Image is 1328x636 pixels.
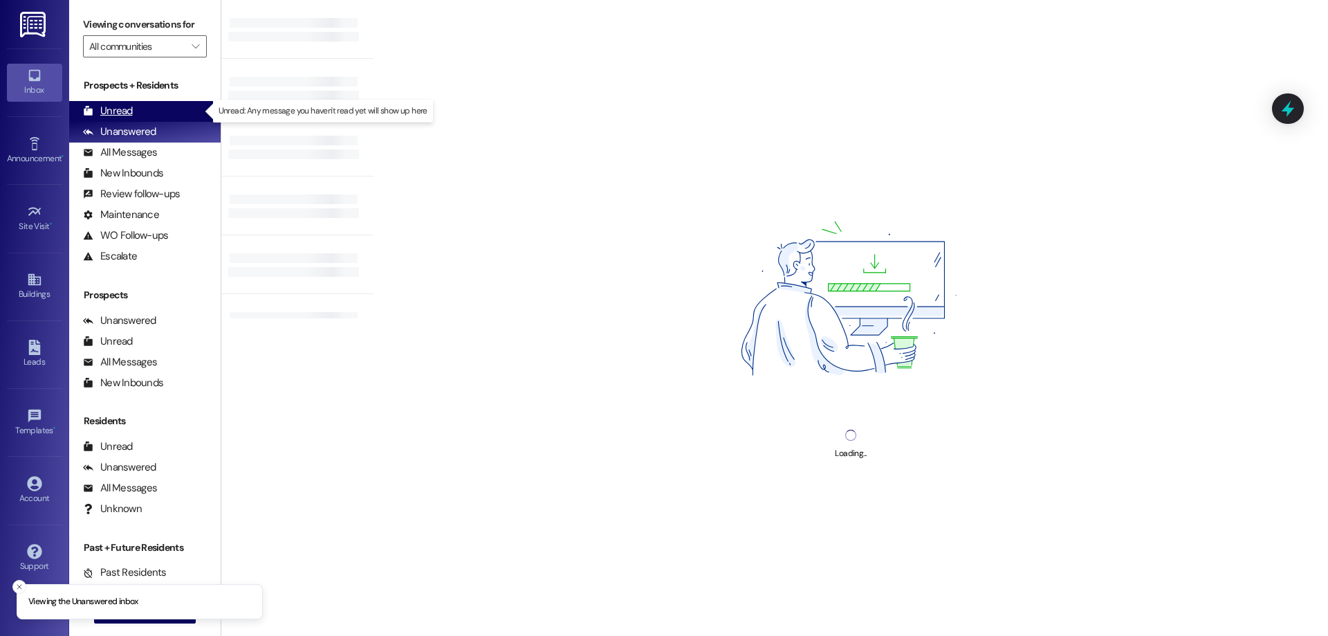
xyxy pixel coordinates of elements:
div: Prospects [69,288,221,302]
a: Account [7,472,62,509]
p: Viewing the Unanswered inbox [28,596,138,608]
input: All communities [89,35,185,57]
a: Inbox [7,64,62,101]
div: Maintenance [83,208,159,222]
button: Close toast [12,580,26,594]
a: Buildings [7,268,62,305]
div: New Inbounds [83,376,163,390]
div: Past + Future Residents [69,540,221,555]
img: ResiDesk Logo [20,12,48,37]
div: Prospects + Residents [69,78,221,93]
div: Unanswered [83,314,156,328]
div: Unread [83,104,133,118]
div: WO Follow-ups [83,228,168,243]
span: • [62,152,64,161]
p: Unread: Any message you haven't read yet will show up here [219,105,427,117]
div: All Messages [83,145,157,160]
div: New Inbounds [83,166,163,181]
div: Loading... [835,446,866,461]
div: Unanswered [83,125,156,139]
div: Unread [83,334,133,349]
div: Escalate [83,249,137,264]
a: Support [7,540,62,577]
div: Unknown [83,502,142,516]
div: Unanswered [83,460,156,475]
div: Review follow-ups [83,187,180,201]
div: Past Residents [83,565,167,580]
div: Unread [83,439,133,454]
span: • [50,219,52,229]
a: Templates • [7,404,62,442]
a: Site Visit • [7,200,62,237]
div: All Messages [83,481,157,496]
div: Residents [69,414,221,428]
label: Viewing conversations for [83,14,207,35]
i:  [192,41,199,52]
span: • [53,424,55,433]
div: All Messages [83,355,157,370]
a: Leads [7,336,62,373]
